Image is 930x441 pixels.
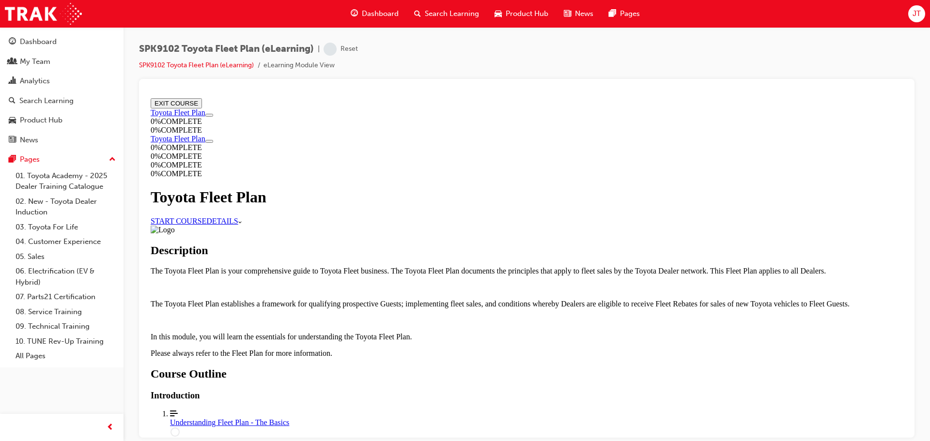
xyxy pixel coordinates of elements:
[4,72,120,90] a: Analytics
[414,8,421,20] span: search-icon
[4,53,120,71] a: My Team
[564,8,571,20] span: news-icon
[620,8,640,19] span: Pages
[9,38,16,46] span: guage-icon
[60,122,94,131] a: DETAILS
[20,56,50,67] div: My Team
[139,61,254,69] a: SPK9102 Toyota Fleet Plan (eLearning)
[9,155,16,164] span: pages-icon
[12,289,120,304] a: 07. Parts21 Certification
[4,122,60,131] a: START COURSE
[20,76,50,87] div: Analytics
[107,422,114,434] span: prev-icon
[324,43,337,56] span: learningRecordVerb_NONE-icon
[19,95,74,106] div: Search Learning
[4,75,756,84] div: 0 % COMPLETE
[495,8,502,20] span: car-icon
[23,315,756,343] a: Understanding Fleet Plan - The Basics
[4,94,756,112] h1: Toyota Fleet Plan
[4,131,28,140] img: Logo
[913,8,921,19] span: JT
[425,8,479,19] span: Search Learning
[4,58,139,66] div: 0 % COMPLETE
[109,153,116,166] span: up-icon
[4,92,120,110] a: Search Learning
[5,3,82,25] img: Trak
[20,154,40,165] div: Pages
[4,40,59,48] a: Toyota Fleet Plan
[4,33,120,51] a: Dashboard
[12,249,120,264] a: 05. Sales
[343,4,406,24] a: guage-iconDashboard
[139,44,314,55] span: SPK9102 Toyota Fleet Plan (eLearning)
[4,205,756,214] p: The Toyota Fleet Plan establishes a framework for qualifying prospective Guests; implementing fle...
[4,238,756,247] p: In this module, you will learn the essentials for understanding the Toyota Fleet Plan.
[12,168,120,194] a: 01. Toyota Academy - 2025 Dealer Training Catalogue
[12,334,120,349] a: 10. TUNE Rev-Up Training
[4,273,756,286] h2: Course Outline
[4,296,756,306] h3: Introduction
[318,44,320,55] span: |
[575,8,593,19] span: News
[9,58,16,66] span: people-icon
[4,66,756,75] div: 0 % COMPLETE
[4,40,139,66] section: Course Information
[4,31,120,151] button: DashboardMy TeamAnalyticsSearch LearningProduct HubNews
[4,49,139,58] div: 0 % COMPLETE
[351,8,358,20] span: guage-icon
[4,111,120,129] a: Product Hub
[4,23,756,31] div: 0 % COMPLETE
[9,116,16,125] span: car-icon
[908,5,925,22] button: JT
[12,304,120,319] a: 08. Service Training
[4,4,55,14] button: EXIT COURSE
[20,115,62,126] div: Product Hub
[9,77,16,86] span: chart-icon
[60,122,91,131] span: DETAILS
[12,234,120,249] a: 04. Customer Experience
[4,31,756,40] div: 0 % COMPLETE
[12,349,120,364] a: All Pages
[12,220,120,235] a: 03. Toyota For Life
[4,131,120,149] a: News
[12,319,120,334] a: 09. Technical Training
[601,4,648,24] a: pages-iconPages
[4,150,756,163] h2: Description
[4,14,756,40] section: Course Information
[263,60,335,71] li: eLearning Module View
[341,45,358,54] div: Reset
[12,194,120,220] a: 02. New - Toyota Dealer Induction
[4,151,120,168] button: Pages
[9,136,16,145] span: news-icon
[506,8,548,19] span: Product Hub
[9,97,15,106] span: search-icon
[4,172,756,181] p: The Toyota Fleet Plan is your comprehensive guide to Toyota Fleet business. The Toyota Fleet Plan...
[609,8,616,20] span: pages-icon
[4,14,59,22] a: Toyota Fleet Plan
[20,36,57,47] div: Dashboard
[4,255,756,263] p: Please always refer to the Fleet Plan for more information.
[487,4,556,24] a: car-iconProduct Hub
[12,264,120,289] a: 06. Electrification (EV & Hybrid)
[23,324,756,333] div: Understanding Fleet Plan - The Basics
[362,8,399,19] span: Dashboard
[20,135,38,146] div: News
[406,4,487,24] a: search-iconSearch Learning
[556,4,601,24] a: news-iconNews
